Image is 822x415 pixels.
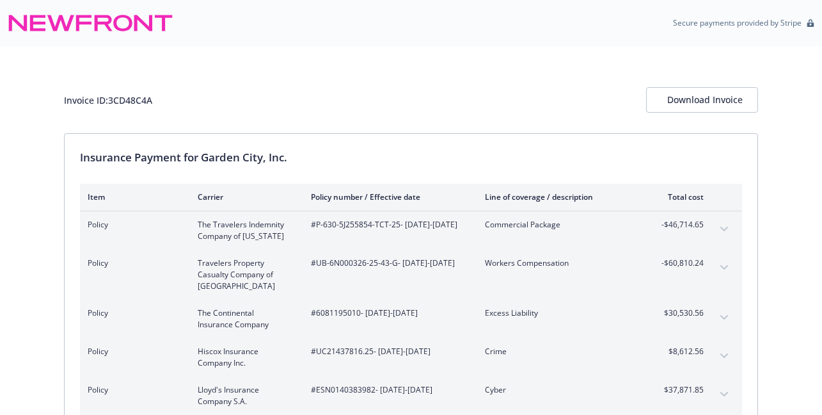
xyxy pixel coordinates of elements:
[88,191,177,202] div: Item
[485,307,635,319] span: Excess Liability
[198,307,290,330] span: The Continental Insurance Company
[311,191,464,202] div: Policy number / Effective date
[714,257,734,278] button: expand content
[714,219,734,240] button: expand content
[88,219,177,231] span: Policy
[656,191,704,202] div: Total cost
[88,307,177,319] span: Policy
[80,338,742,377] div: PolicyHiscox Insurance Company Inc.#UC21437816.25- [DATE]-[DATE]Crime$8,612.56expand content
[656,384,704,396] span: $37,871.85
[198,257,290,292] span: Travelers Property Casualty Company of [GEOGRAPHIC_DATA]
[88,346,177,357] span: Policy
[714,384,734,405] button: expand content
[656,346,704,357] span: $8,612.56
[485,219,635,231] span: Commercial Package
[485,346,635,357] span: Crime
[485,191,635,202] div: Line of coverage / description
[88,384,177,396] span: Policy
[198,346,290,369] span: Hiscox Insurance Company Inc.
[311,307,464,319] span: #6081195010 - [DATE]-[DATE]
[80,377,742,415] div: PolicyLloyd's Insurance Company S.A.#ESN0140383982- [DATE]-[DATE]Cyber$37,871.85expand content
[311,257,464,269] span: #UB-6N000326-25-43-G - [DATE]-[DATE]
[485,384,635,396] span: Cyber
[80,300,742,338] div: PolicyThe Continental Insurance Company#6081195010- [DATE]-[DATE]Excess Liability$30,530.56expand...
[64,94,152,107] div: Invoice ID: 3CD48C4A
[198,219,290,242] span: The Travelers Indemnity Company of [US_STATE]
[714,307,734,328] button: expand content
[485,257,635,269] span: Workers Compensation
[198,384,290,407] span: Lloyd's Insurance Company S.A.
[673,17,802,28] p: Secure payments provided by Stripe
[80,211,742,250] div: PolicyThe Travelers Indemnity Company of [US_STATE]#P-630-5J255854-TCT-25- [DATE]-[DATE]Commercia...
[656,307,704,319] span: $30,530.56
[311,346,464,357] span: #UC21437816.25 - [DATE]-[DATE]
[80,149,742,166] div: Insurance Payment for Garden City, Inc.
[88,257,177,269] span: Policy
[311,219,464,231] span: #P-630-5J255854-TCT-25 - [DATE]-[DATE]
[667,88,737,112] div: Download Invoice
[198,191,290,202] div: Carrier
[714,346,734,366] button: expand content
[80,250,742,300] div: PolicyTravelers Property Casualty Company of [GEOGRAPHIC_DATA]#UB-6N000326-25-43-G- [DATE]-[DATE]...
[646,87,758,113] button: Download Invoice
[311,384,464,396] span: #ESN0140383982 - [DATE]-[DATE]
[656,257,704,269] span: -$60,810.24
[656,219,704,231] span: -$46,714.65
